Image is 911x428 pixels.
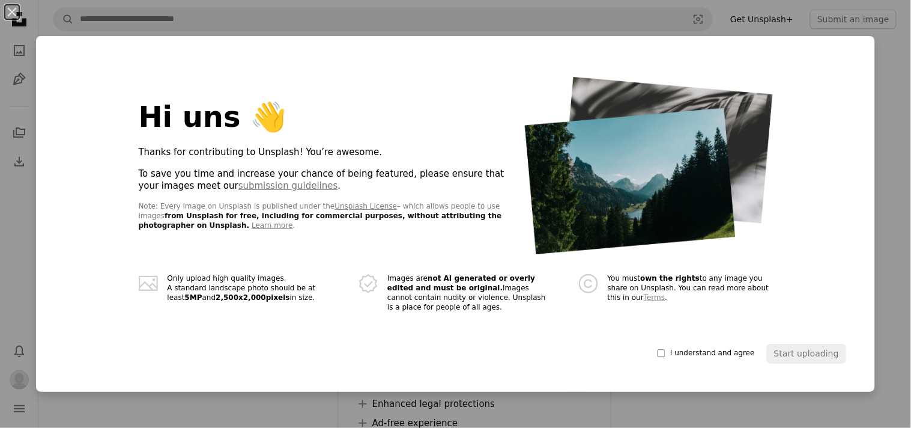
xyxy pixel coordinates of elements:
a: Unsplash License [334,202,397,210]
span: A standard landscape photo should be at least and in size. [168,284,333,303]
p: Thanks for contributing to Unsplash! You’re awesome. [139,147,510,159]
p: To save you time and increase your chance of being featured, please ensure that your images meet ... [139,168,510,192]
input: I understand and agree [658,349,665,358]
a: Terms [644,293,665,302]
strong: not AI generated or overly edited and must be original. [387,274,535,292]
dd: You must to any image you share on Unsplash. You can read more about this in our . [608,274,773,313]
h1: Hi uns 👋 [139,101,510,132]
a: submission guidelines [238,180,338,191]
span: Only upload high quality images. [168,274,333,284]
a: Learn more [252,221,292,230]
strong: 2,500 x 2,000 pixels [216,293,290,302]
p: Note: Every image on Unsplash is published under the – which allows people to use images . [139,202,510,231]
dd: Images are Images cannot contain nudity or violence. Unsplash is a place for people of all ages. [387,274,552,313]
img: photo-stack@2x.png [525,77,773,254]
strong: from Unsplash for free, including for commercial purposes, without attributing the photographer o... [139,212,502,230]
button: Start uploading [767,344,846,363]
strong: 5 MP [185,293,202,302]
span: I understand and agree [670,349,755,358]
strong: own the rights [641,274,700,283]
